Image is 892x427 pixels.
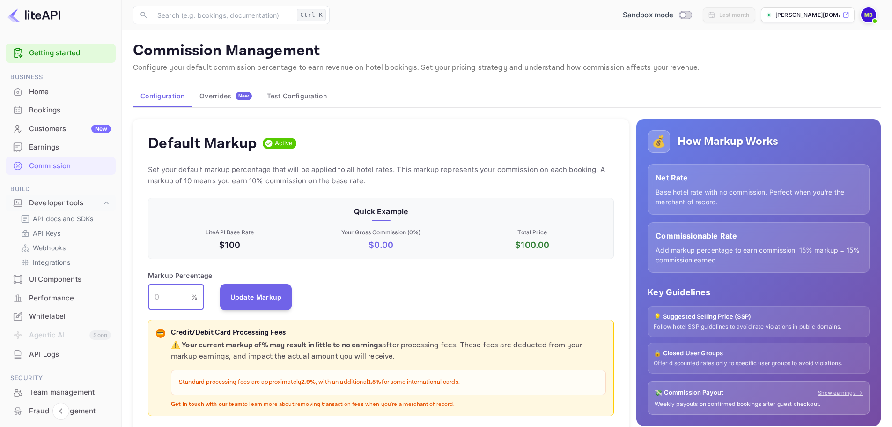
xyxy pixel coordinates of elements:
a: Integrations [21,257,108,267]
div: API Logs [6,345,116,364]
div: Bookings [29,105,111,116]
div: Overrides [199,92,252,100]
span: Sandbox mode [623,10,674,21]
p: Credit/Debit Card Processing Fees [171,328,606,338]
div: Developer tools [6,195,116,211]
div: Last month [719,11,750,19]
p: Base hotel rate with no commission. Perfect when you're the merchant of record. [656,187,862,207]
div: Team management [6,383,116,402]
div: API Keys [17,226,112,240]
p: Set your default markup percentage that will be applied to all hotel rates. This markup represent... [148,164,614,187]
p: Configure your default commission percentage to earn revenue on hotel bookings. Set your pricing ... [133,62,881,74]
input: 0 [148,284,191,310]
p: % [191,292,198,302]
p: Standard processing fees are approximately , with an additional for some international cards. [179,378,598,387]
p: Add markup percentage to earn commission. 15% markup = 15% commission earned. [656,245,862,265]
p: $ 0.00 [307,239,455,251]
p: Offer discounted rates only to specific user groups to avoid violations. [654,360,863,367]
p: Commission Management [133,42,881,60]
p: Weekly payouts on confirmed bookings after guest checkout. [655,400,863,408]
button: Configuration [133,85,192,107]
button: Update Markup [220,284,292,310]
div: Earnings [6,138,116,157]
div: API Logs [29,349,111,360]
p: LiteAPI Base Rate [156,228,303,237]
span: Business [6,72,116,82]
p: API docs and SDKs [33,214,94,224]
button: Collapse navigation [52,403,69,420]
a: Bookings [6,101,116,119]
p: Follow hotel SSP guidelines to avoid rate violations in public domains. [654,323,863,331]
a: Performance [6,289,116,307]
a: Commission [6,157,116,174]
div: Customers [29,124,111,135]
p: Key Guidelines [648,286,870,299]
p: 💡 Suggested Selling Price (SSP) [654,312,863,322]
a: Team management [6,383,116,401]
div: Commission [6,157,116,175]
div: Getting started [6,44,116,63]
div: Ctrl+K [297,9,326,21]
img: LiteAPI logo [7,7,60,22]
div: Switch to Production mode [619,10,695,21]
div: Fraud management [6,402,116,420]
a: API docs and SDKs [21,214,108,224]
a: Fraud management [6,402,116,420]
div: Team management [29,387,111,398]
button: Test Configuration [259,85,334,107]
div: Performance [29,293,111,304]
span: New [236,93,252,99]
p: Markup Percentage [148,270,213,280]
p: 💸 Commission Payout [655,388,723,397]
a: Home [6,83,116,100]
span: Active [271,139,297,148]
h4: Default Markup [148,134,257,153]
div: Fraud management [29,406,111,417]
a: UI Components [6,270,116,288]
strong: ⚠️ Your current markup of % may result in little to no earnings [171,340,382,350]
div: New [91,125,111,133]
p: Your Gross Commission ( 0 %) [307,228,455,237]
a: Show earnings → [818,389,863,397]
strong: Get in touch with our team [171,401,243,408]
p: 🔒 Closed User Groups [654,349,863,358]
div: Performance [6,289,116,307]
div: Integrations [17,255,112,269]
div: CustomersNew [6,120,116,138]
img: Mike Bradway [861,7,876,22]
strong: 1.5% [368,378,382,386]
p: Total Price [458,228,606,237]
a: API Keys [21,228,108,238]
a: Webhooks [21,243,108,253]
div: Earnings [29,142,111,153]
div: Whitelabel [6,307,116,326]
p: Commissionable Rate [656,230,862,241]
div: Webhooks [17,241,112,255]
div: API docs and SDKs [17,212,112,225]
strong: 2.9% [301,378,316,386]
p: Webhooks [33,243,66,253]
p: Integrations [33,257,70,267]
p: $ 100.00 [458,239,606,251]
p: 💰 [652,133,666,150]
p: $100 [156,239,303,251]
a: Whitelabel [6,307,116,325]
div: Home [6,83,116,101]
span: Security [6,373,116,383]
h5: How Markup Works [678,134,778,149]
div: Home [29,87,111,97]
p: 💳 [157,329,164,337]
p: after processing fees. These fees are deducted from your markup earnings, and impact the actual a... [171,340,606,362]
p: API Keys [33,228,60,238]
a: API Logs [6,345,116,363]
a: CustomersNew [6,120,116,137]
div: Developer tools [29,198,102,209]
p: [PERSON_NAME][DOMAIN_NAME][PERSON_NAME]... [775,11,840,19]
div: Whitelabel [29,311,111,322]
div: UI Components [29,274,111,285]
div: Commission [29,161,111,172]
a: Getting started [29,48,111,59]
a: Earnings [6,138,116,156]
p: to learn more about removing transaction fees when you're a merchant of record. [171,401,606,409]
